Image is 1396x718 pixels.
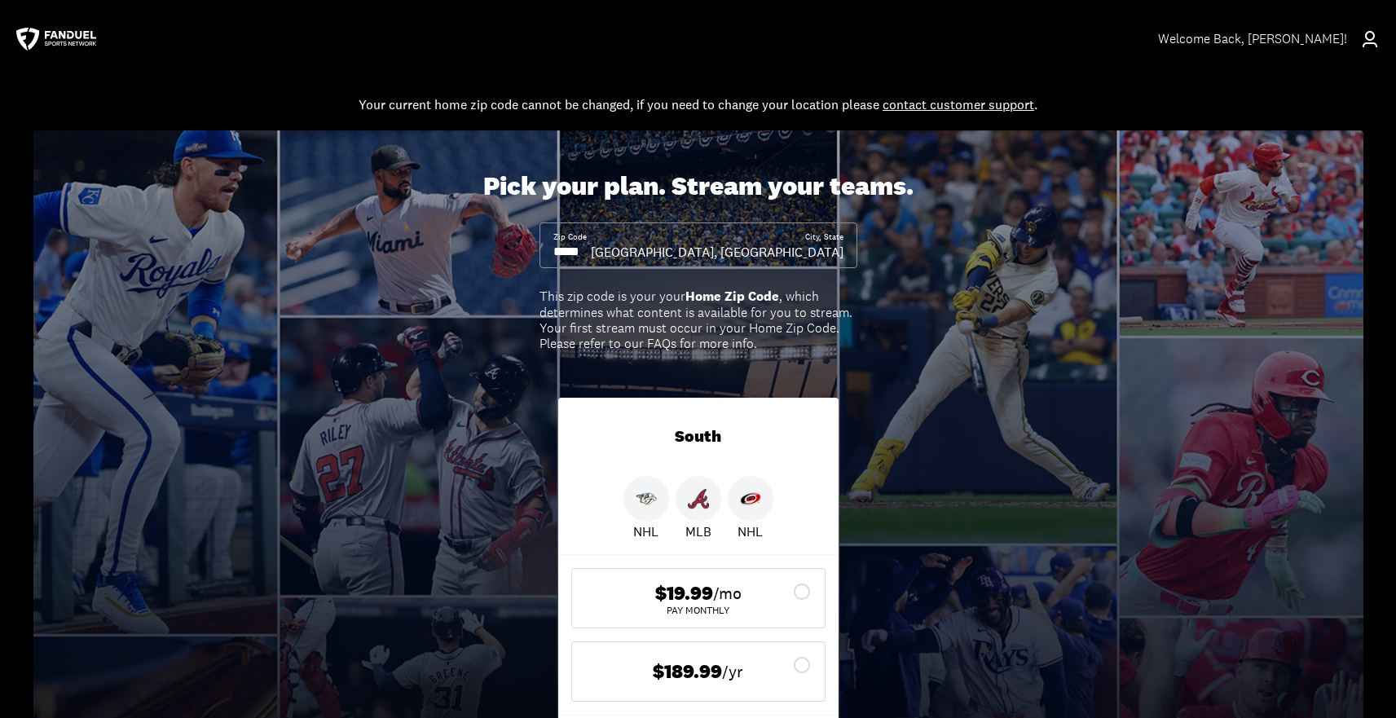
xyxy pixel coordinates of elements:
div: Welcome Back , [PERSON_NAME]! [1158,31,1347,46]
span: /mo [713,582,742,605]
a: Welcome Back, [PERSON_NAME]! [1158,16,1380,62]
div: Pick your plan. Stream your teams. [483,171,914,202]
div: South [558,398,839,476]
span: $189.99 [653,660,722,684]
div: Zip Code [553,231,587,243]
b: Home Zip Code [685,288,779,305]
div: [GEOGRAPHIC_DATA], [GEOGRAPHIC_DATA] [591,243,843,261]
img: Braves [688,488,709,509]
div: City, State [805,231,843,243]
div: Your current home zip code cannot be changed, if you need to change your location please . [359,95,1037,114]
span: $19.99 [655,582,713,606]
span: /yr [722,660,743,683]
p: NHL [738,522,763,541]
p: MLB [685,522,711,541]
img: Hurricanes [740,488,761,509]
img: Predators [636,488,657,509]
p: NHL [633,522,658,541]
div: This zip code is your your , which determines what content is available for you to stream. Your f... [539,289,857,351]
div: Pay Monthly [585,606,812,615]
a: contact customer support [883,96,1034,112]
